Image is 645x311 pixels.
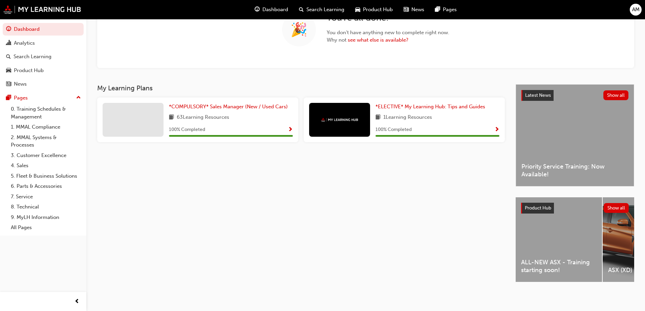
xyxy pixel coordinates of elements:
[14,53,51,61] div: Search Learning
[516,197,602,282] a: ALL-NEW ASX - Training starting soon!
[603,90,629,100] button: Show all
[632,6,640,14] span: AM
[363,6,393,14] span: Product Hub
[74,297,80,306] span: prev-icon
[327,29,449,37] span: You don't have anything new to complete right now.
[306,6,344,14] span: Search Learning
[3,78,84,90] a: News
[8,212,84,223] a: 9. MyLH Information
[3,64,84,77] a: Product Hub
[494,126,499,134] button: Show Progress
[383,113,432,122] span: 1 Learning Resources
[97,84,505,92] h3: My Learning Plans
[6,81,11,87] span: news-icon
[8,171,84,181] a: 5. Fleet & Business Solutions
[14,39,35,47] div: Analytics
[3,22,84,92] button: DashboardAnalyticsSearch LearningProduct HubNews
[3,92,84,104] button: Pages
[375,103,488,111] a: *ELECTIVE* My Learning Hub: Tips and Guides
[411,6,424,14] span: News
[6,95,11,101] span: pages-icon
[14,67,44,74] div: Product Hub
[525,92,551,98] span: Latest News
[255,5,260,14] span: guage-icon
[169,126,205,134] span: 100 % Completed
[288,126,293,134] button: Show Progress
[3,23,84,36] a: Dashboard
[321,118,358,122] img: mmal
[8,104,84,122] a: 0. Training Schedules & Management
[3,50,84,63] a: Search Learning
[8,222,84,233] a: All Pages
[375,104,485,110] span: *ELECTIVE* My Learning Hub: Tips and Guides
[169,104,288,110] span: *COMPULSORY* Sales Manager (New / Used Cars)
[8,122,84,132] a: 1. MMAL Compliance
[6,54,11,60] span: search-icon
[525,205,551,211] span: Product Hub
[262,6,288,14] span: Dashboard
[521,163,628,178] span: Priority Service Training: Now Available!
[14,94,28,102] div: Pages
[76,93,81,102] span: up-icon
[8,192,84,202] a: 7. Service
[348,37,408,43] a: see what else is available?
[169,103,291,111] a: *COMPULSORY* Sales Manager (New / Used Cars)
[516,84,634,186] a: Latest NewsShow allPriority Service Training: Now Available!
[8,181,84,192] a: 6. Parts & Accessories
[630,4,642,16] button: AM
[6,40,11,46] span: chart-icon
[3,37,84,49] a: Analytics
[299,5,304,14] span: search-icon
[8,132,84,150] a: 2. MMAL Systems & Processes
[375,113,381,122] span: book-icon
[435,5,440,14] span: pages-icon
[521,259,597,274] span: ALL-NEW ASX - Training starting soon!
[169,113,174,122] span: book-icon
[294,3,350,17] a: search-iconSearch Learning
[375,126,412,134] span: 100 % Completed
[8,150,84,161] a: 3. Customer Excellence
[521,203,629,214] a: Product HubShow all
[355,5,360,14] span: car-icon
[327,36,449,44] span: Why not
[494,127,499,133] span: Show Progress
[398,3,430,17] a: news-iconNews
[521,90,628,101] a: Latest NewsShow all
[6,26,11,32] span: guage-icon
[3,5,81,14] img: mmal
[8,160,84,171] a: 4. Sales
[6,68,11,74] span: car-icon
[430,3,462,17] a: pages-iconPages
[288,127,293,133] span: Show Progress
[350,3,398,17] a: car-iconProduct Hub
[14,80,27,88] div: News
[604,203,629,213] button: Show all
[249,3,294,17] a: guage-iconDashboard
[8,202,84,212] a: 8. Technical
[177,113,229,122] span: 63 Learning Resources
[443,6,457,14] span: Pages
[404,5,409,14] span: news-icon
[291,26,307,34] span: 🎉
